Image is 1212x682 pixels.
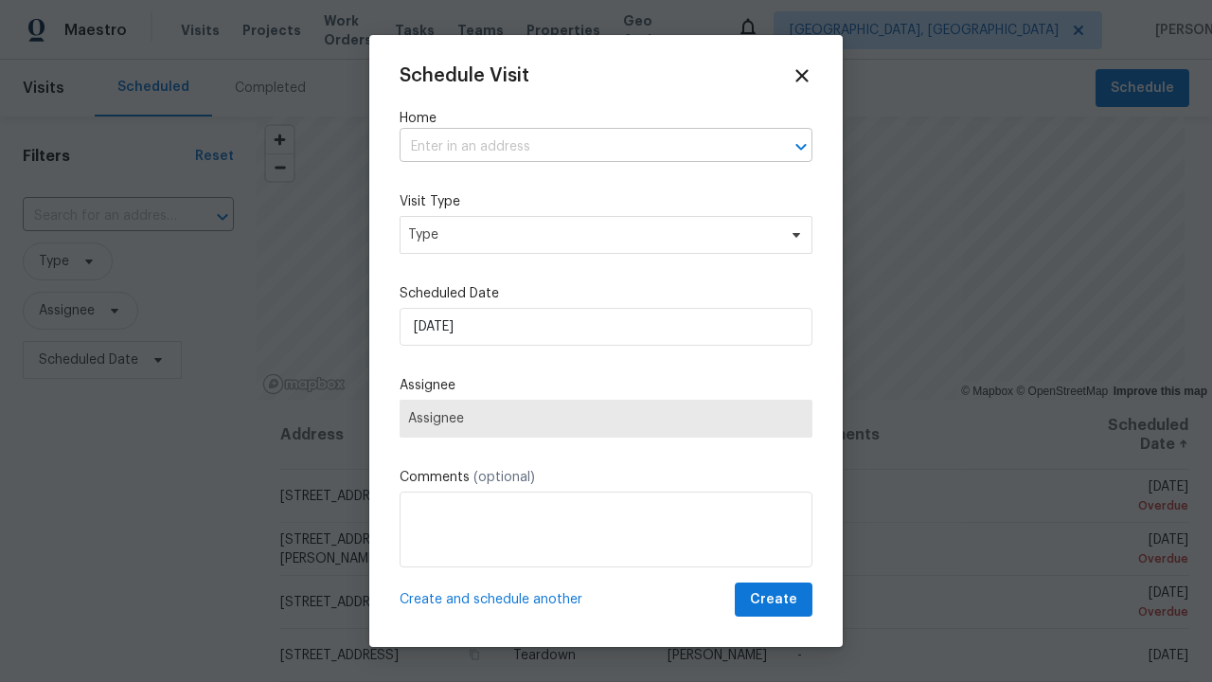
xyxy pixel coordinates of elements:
[400,133,759,162] input: Enter in an address
[400,192,812,211] label: Visit Type
[473,471,535,484] span: (optional)
[400,590,582,609] span: Create and schedule another
[750,588,797,612] span: Create
[400,468,812,487] label: Comments
[400,376,812,395] label: Assignee
[408,225,776,244] span: Type
[792,65,812,86] span: Close
[788,134,814,160] button: Open
[735,583,812,618] button: Create
[400,66,529,85] span: Schedule Visit
[408,411,804,426] span: Assignee
[400,308,812,346] input: M/D/YYYY
[400,284,812,303] label: Scheduled Date
[400,109,812,128] label: Home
